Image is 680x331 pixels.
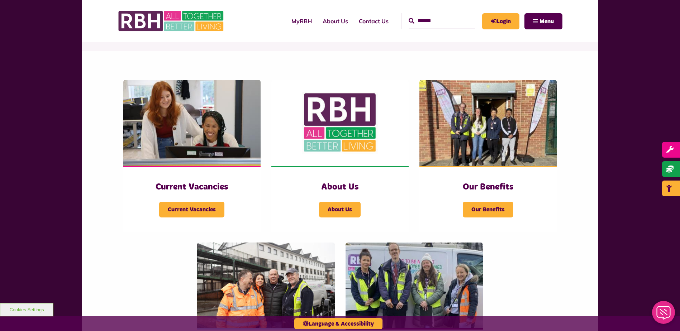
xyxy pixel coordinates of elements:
h3: Our Benefits [434,182,542,193]
img: IMG 1470 [123,80,261,166]
h3: About Us [286,182,394,193]
a: MyRBH [286,11,317,31]
img: RBH [118,7,225,35]
span: Menu [539,19,554,24]
span: Our Benefits [463,202,513,217]
a: Our Benefits Our Benefits [419,80,557,232]
a: About Us About Us [271,80,409,232]
span: Current Vacancies [159,202,224,217]
img: Dropinfreehold2 [419,80,557,166]
img: RBH Logo Social Media 480X360 (1) [271,80,409,166]
a: About Us [317,11,353,31]
img: SAZMEDIA RBH 21FEB24 46 [197,243,334,328]
button: Language & Accessibility [294,318,382,329]
span: About Us [319,202,361,217]
iframe: Netcall Web Assistant for live chat [648,299,680,331]
a: Contact Us [353,11,394,31]
a: MyRBH [482,13,519,29]
h3: Current Vacancies [138,182,246,193]
button: Navigation [524,13,562,29]
input: Search [409,13,475,29]
a: Current Vacancies Current Vacancies [123,80,261,232]
img: 391760240 1590016381793435 2179504426197536539 N [346,243,483,328]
